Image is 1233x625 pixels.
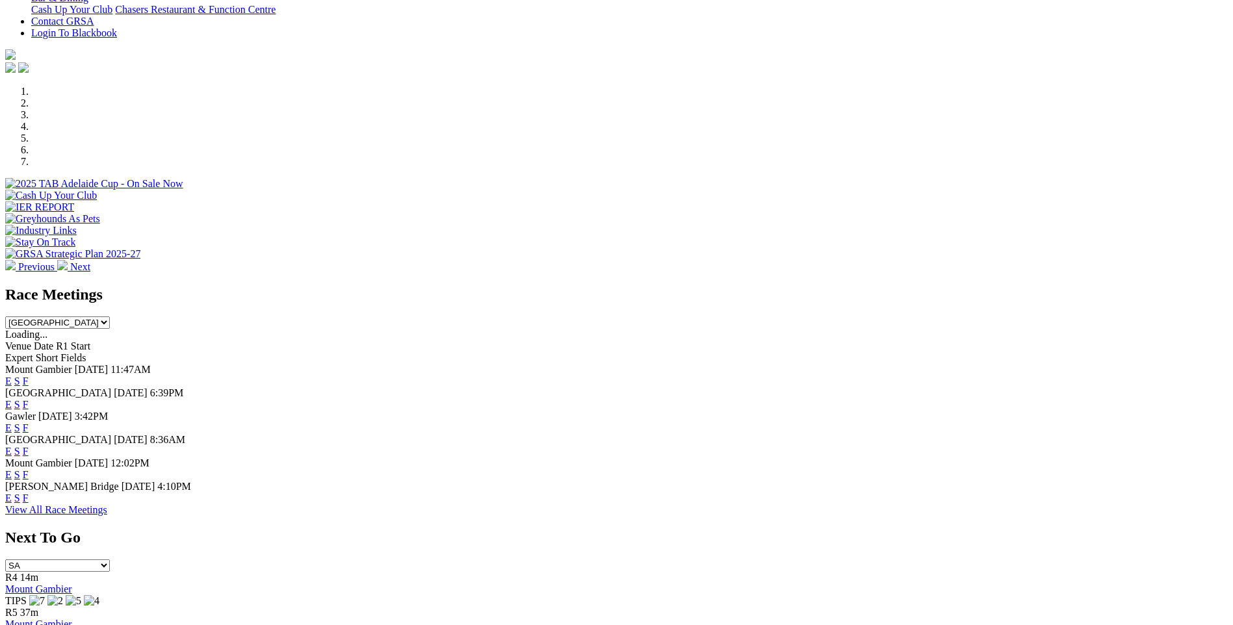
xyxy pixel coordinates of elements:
span: R1 Start [56,340,90,351]
span: [DATE] [114,434,148,445]
span: 12:02PM [110,457,149,468]
a: S [14,399,20,410]
a: View All Race Meetings [5,504,107,515]
a: S [14,376,20,387]
a: F [23,422,29,433]
a: F [23,376,29,387]
span: 11:47AM [110,364,151,375]
span: R4 [5,572,18,583]
a: E [5,492,12,504]
span: Loading... [5,329,47,340]
a: E [5,469,12,480]
span: Fields [60,352,86,363]
img: 7 [29,595,45,607]
a: E [5,422,12,433]
img: IER REPORT [5,201,74,213]
a: E [5,446,12,457]
span: [DATE] [114,387,148,398]
span: [DATE] [122,481,155,492]
img: Stay On Track [5,236,75,248]
img: 2025 TAB Adelaide Cup - On Sale Now [5,178,183,190]
a: E [5,376,12,387]
span: Previous [18,261,55,272]
a: F [23,492,29,504]
img: Industry Links [5,225,77,236]
span: [PERSON_NAME] Bridge [5,481,119,492]
span: [DATE] [75,364,109,375]
a: Login To Blackbook [31,27,117,38]
img: chevron-right-pager-white.svg [57,260,68,270]
span: [GEOGRAPHIC_DATA] [5,387,111,398]
img: 5 [66,595,81,607]
a: S [14,422,20,433]
a: F [23,469,29,480]
span: Expert [5,352,33,363]
span: Mount Gambier [5,457,72,468]
a: E [5,399,12,410]
span: 8:36AM [150,434,185,445]
span: TIPS [5,595,27,606]
img: twitter.svg [18,62,29,73]
img: Greyhounds As Pets [5,213,100,225]
img: logo-grsa-white.png [5,49,16,60]
span: [GEOGRAPHIC_DATA] [5,434,111,445]
span: Next [70,261,90,272]
img: Cash Up Your Club [5,190,97,201]
span: [DATE] [38,411,72,422]
span: Short [36,352,58,363]
h2: Race Meetings [5,286,1228,303]
span: Date [34,340,53,351]
a: Mount Gambier [5,583,72,594]
a: Chasers Restaurant & Function Centre [115,4,276,15]
img: facebook.svg [5,62,16,73]
a: Contact GRSA [31,16,94,27]
span: Gawler [5,411,36,422]
a: S [14,446,20,457]
div: Bar & Dining [31,4,1228,16]
a: Next [57,261,90,272]
span: [DATE] [75,457,109,468]
span: R5 [5,607,18,618]
img: chevron-left-pager-white.svg [5,260,16,270]
img: GRSA Strategic Plan 2025-27 [5,248,140,260]
img: 4 [84,595,99,607]
span: Venue [5,340,31,351]
span: 3:42PM [75,411,109,422]
a: F [23,399,29,410]
span: 37m [20,607,38,618]
a: S [14,469,20,480]
span: 6:39PM [150,387,184,398]
a: Cash Up Your Club [31,4,112,15]
span: Mount Gambier [5,364,72,375]
h2: Next To Go [5,529,1228,546]
a: F [23,446,29,457]
span: 14m [20,572,38,583]
img: 2 [47,595,63,607]
span: 4:10PM [157,481,191,492]
a: Previous [5,261,57,272]
a: S [14,492,20,504]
